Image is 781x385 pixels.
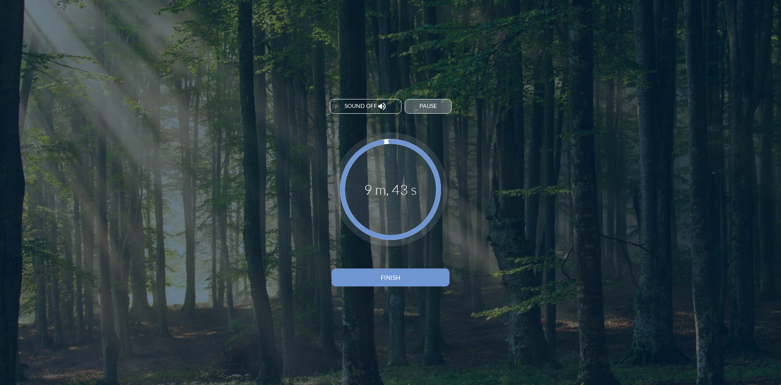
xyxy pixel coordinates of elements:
[364,181,417,198] div: 9 m, 43 s
[345,103,377,110] span: Sound off
[377,101,387,111] i: volume_up
[332,268,449,286] button: Finish
[330,99,401,114] button: Sound off
[346,274,435,281] div: Finish
[419,103,437,110] div: Pause
[405,99,452,114] button: Pause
